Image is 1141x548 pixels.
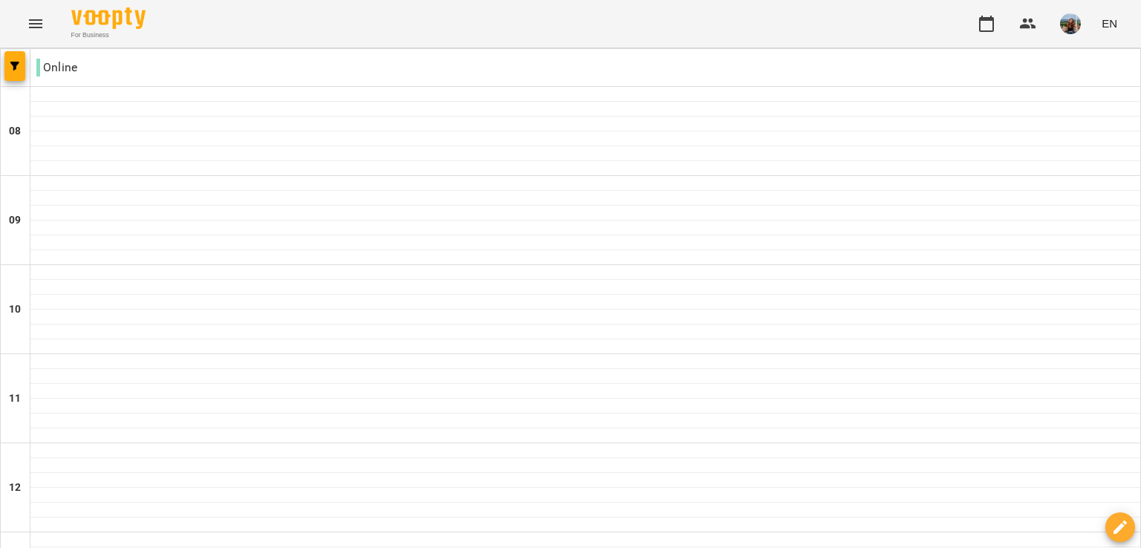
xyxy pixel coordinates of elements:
[9,123,21,140] h6: 08
[71,30,146,40] span: For Business
[18,6,53,42] button: Menu
[1096,10,1123,37] button: EN
[1060,13,1081,34] img: fade860515acdeec7c3b3e8f399b7c1b.jpg
[9,391,21,407] h6: 11
[71,7,146,29] img: Voopty Logo
[9,301,21,318] h6: 10
[36,59,77,76] p: Online
[9,480,21,496] h6: 12
[9,212,21,229] h6: 09
[1102,16,1117,31] span: EN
